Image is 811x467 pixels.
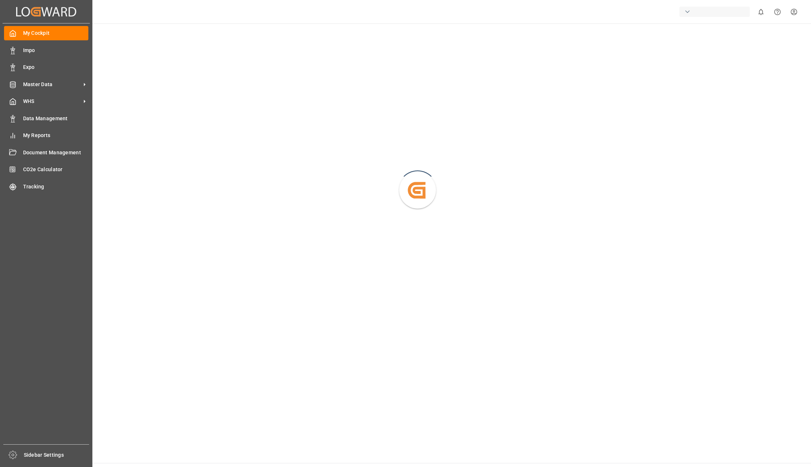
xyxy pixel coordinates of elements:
[753,4,769,20] button: show 0 new notifications
[23,47,89,54] span: Impo
[4,128,88,143] a: My Reports
[4,60,88,74] a: Expo
[23,149,89,157] span: Document Management
[23,98,81,105] span: WHS
[23,63,89,71] span: Expo
[23,166,89,173] span: CO2e Calculator
[23,132,89,139] span: My Reports
[23,81,81,88] span: Master Data
[4,26,88,40] a: My Cockpit
[4,162,88,177] a: CO2e Calculator
[4,43,88,57] a: Impo
[4,179,88,194] a: Tracking
[23,29,89,37] span: My Cockpit
[4,145,88,159] a: Document Management
[23,183,89,191] span: Tracking
[24,451,89,459] span: Sidebar Settings
[23,115,89,122] span: Data Management
[4,111,88,125] a: Data Management
[769,4,786,20] button: Help Center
